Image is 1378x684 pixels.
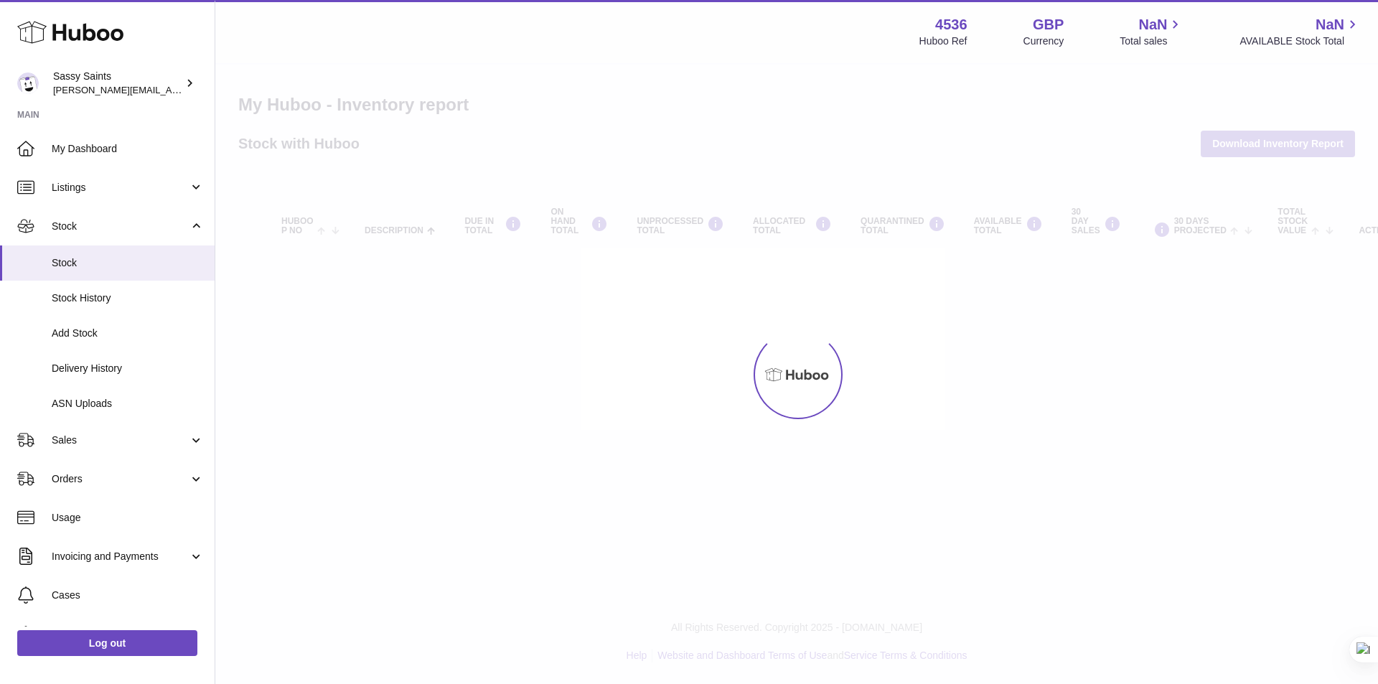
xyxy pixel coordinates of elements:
[52,472,189,486] span: Orders
[1033,15,1064,34] strong: GBP
[52,142,204,156] span: My Dashboard
[52,511,204,525] span: Usage
[52,291,204,305] span: Stock History
[17,72,39,94] img: ramey@sassysaints.com
[52,362,204,375] span: Delivery History
[52,434,189,447] span: Sales
[52,256,204,270] span: Stock
[1120,15,1184,48] a: NaN Total sales
[1316,15,1344,34] span: NaN
[52,397,204,411] span: ASN Uploads
[935,15,967,34] strong: 4536
[52,589,204,602] span: Cases
[919,34,967,48] div: Huboo Ref
[1120,34,1184,48] span: Total sales
[52,181,189,195] span: Listings
[1239,15,1361,48] a: NaN AVAILABLE Stock Total
[53,70,182,97] div: Sassy Saints
[1023,34,1064,48] div: Currency
[17,630,197,656] a: Log out
[52,220,189,233] span: Stock
[52,327,204,340] span: Add Stock
[53,84,288,95] span: [PERSON_NAME][EMAIL_ADDRESS][DOMAIN_NAME]
[52,550,189,563] span: Invoicing and Payments
[1239,34,1361,48] span: AVAILABLE Stock Total
[1138,15,1167,34] span: NaN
